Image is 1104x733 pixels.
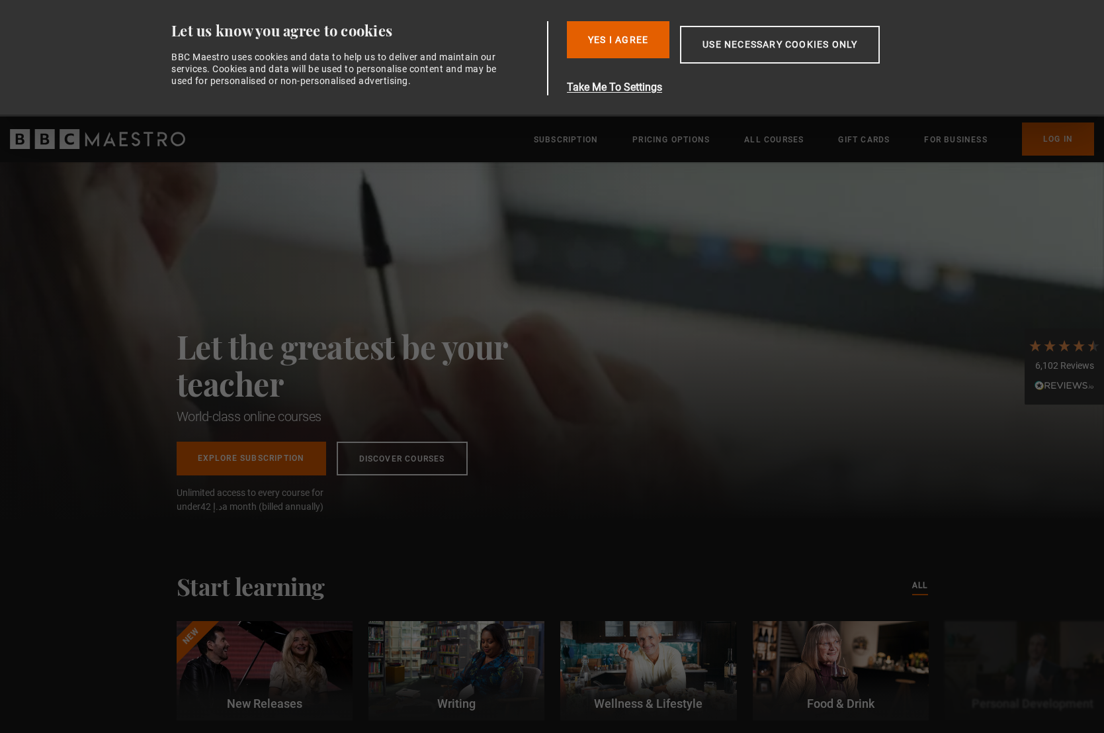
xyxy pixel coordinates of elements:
a: Pricing Options [632,133,710,146]
a: All [912,579,928,593]
nav: Primary [534,122,1094,156]
a: All Courses [744,133,804,146]
div: Read All Reviews [1028,379,1101,395]
a: New New Releases [177,621,353,720]
span: 42 د.إ [200,501,222,512]
a: Log In [1022,122,1094,156]
h2: Start learning [177,572,325,600]
div: 6,102 ReviewsRead All Reviews [1025,328,1104,405]
button: Take Me To Settings [567,79,943,95]
button: Use necessary cookies only [680,26,880,64]
a: Food & Drink [753,621,929,720]
button: Yes I Agree [567,21,669,58]
div: 6,102 Reviews [1028,360,1101,373]
a: For business [924,133,987,146]
span: Unlimited access to every course for under a month (billed annually) [177,486,355,514]
a: Subscription [534,133,598,146]
a: Discover Courses [337,442,468,475]
h2: Let the greatest be your teacher [177,328,567,402]
div: BBC Maestro uses cookies and data to help us to deliver and maintain our services. Cookies and da... [171,51,505,87]
h1: World-class online courses [177,407,567,426]
img: REVIEWS.io [1035,381,1094,390]
a: Explore Subscription [177,442,326,475]
div: 4.7 Stars [1028,338,1101,353]
svg: BBC Maestro [10,129,185,149]
a: Wellness & Lifestyle [560,621,736,720]
a: Gift Cards [838,133,890,146]
div: Let us know you agree to cookies [171,21,542,40]
a: Writing [368,621,544,720]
